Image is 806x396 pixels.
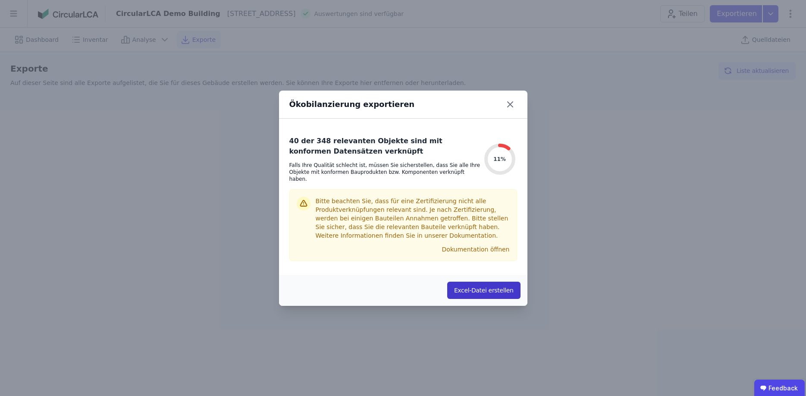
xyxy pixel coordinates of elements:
div: Ökobilanzierung exportieren [289,98,415,110]
div: Falls Ihre Qualität schlecht ist, müssen Sie sicherstellen, dass Sie alle Ihre Objekte mit konfor... [289,162,483,182]
div: Bitte beachten Sie, dass für eine Zertifizierung nicht alle Produktverknüpfungen relevant sind. J... [316,197,510,243]
button: Excel-Datei erstellen [447,282,521,299]
span: 11% [493,156,506,163]
button: Dokumentation öffnen [439,242,513,256]
div: 40 der 348 relevanten Objekte sind mit konformen Datensätzen verknüpft [289,136,483,162]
